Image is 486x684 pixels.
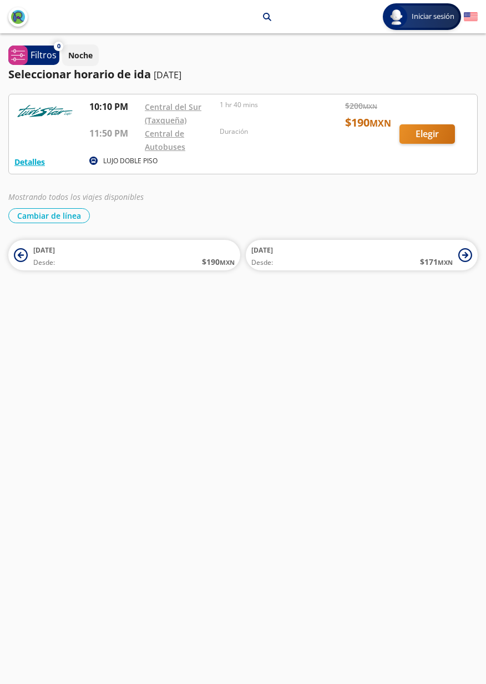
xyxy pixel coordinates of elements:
[8,208,90,223] button: Cambiar de línea
[103,156,158,166] p: LUJO DOBLE PISO
[57,42,60,51] span: 0
[464,10,478,24] button: English
[438,258,453,266] small: MXN
[14,156,45,168] button: Detalles
[8,192,144,202] em: Mostrando todos los viajes disponibles
[220,258,235,266] small: MXN
[8,46,59,65] button: 0Filtros
[68,49,93,61] p: Noche
[407,11,459,22] span: Iniciar sesión
[202,256,235,268] span: $ 190
[154,68,181,82] p: [DATE]
[8,66,151,83] p: Seleccionar horario de ida
[137,11,216,23] p: [GEOGRAPHIC_DATA]
[420,256,453,268] span: $ 171
[251,245,273,255] span: [DATE]
[33,258,55,268] span: Desde:
[251,258,273,268] span: Desde:
[62,44,99,66] button: Noche
[8,7,28,27] button: back
[31,48,57,62] p: Filtros
[33,245,55,255] span: [DATE]
[145,128,185,152] a: Central de Autobuses
[145,102,201,125] a: Central del Sur (Taxqueña)
[246,240,478,270] button: [DATE]Desde:$171MXN
[230,11,255,23] p: Toluca
[8,240,240,270] button: [DATE]Desde:$190MXN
